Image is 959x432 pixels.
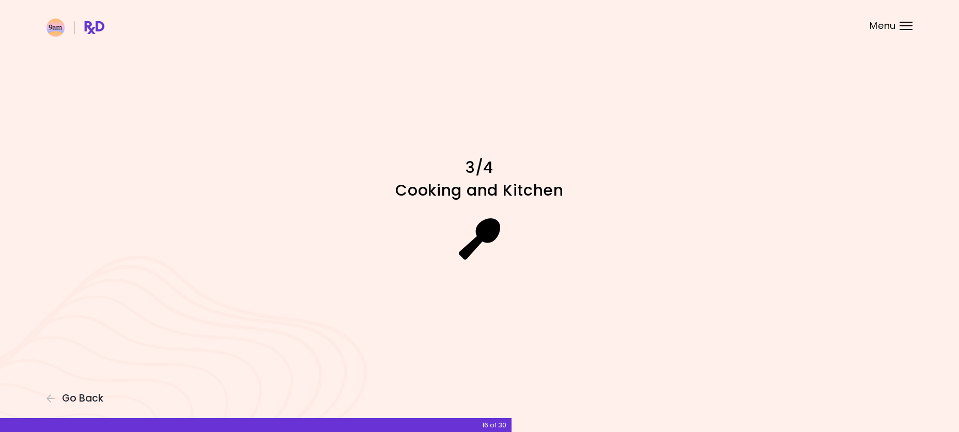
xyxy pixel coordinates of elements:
img: RxDiet [47,19,104,37]
span: Menu [870,21,896,30]
h1: 3/4 [299,157,660,178]
button: Go Back [47,393,109,404]
span: Go Back [62,393,103,404]
h1: Cooking and Kitchen [299,180,660,200]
